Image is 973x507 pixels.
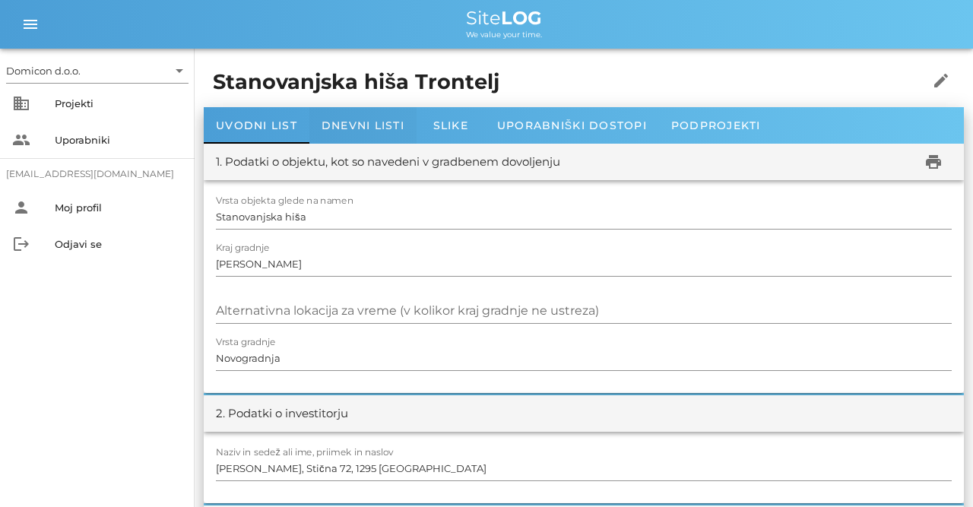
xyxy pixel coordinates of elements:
[497,119,647,132] span: Uporabniški dostopi
[12,198,30,217] i: person
[671,119,761,132] span: Podprojekti
[12,235,30,253] i: logout
[216,195,353,207] label: Vrsta objekta glede na namen
[433,119,468,132] span: Slike
[932,71,950,90] i: edit
[466,7,542,29] span: Site
[170,62,189,80] i: arrow_drop_down
[12,94,30,112] i: business
[216,337,276,348] label: Vrsta gradnje
[12,131,30,149] i: people
[216,242,270,254] label: Kraj gradnje
[924,153,943,171] i: print
[216,447,394,458] label: Naziv in sedež ali ime, priimek in naslov
[216,119,297,132] span: Uvodni list
[55,201,182,214] div: Moj profil
[501,7,542,29] b: LOG
[21,15,40,33] i: menu
[216,405,348,423] div: 2. Podatki o investitorju
[55,238,182,250] div: Odjavi se
[216,154,560,171] div: 1. Podatki o objektu, kot so navedeni v gradbenem dovoljenju
[55,134,182,146] div: Uporabniki
[466,30,542,40] span: We value your time.
[6,59,189,83] div: Domicon d.o.o.
[756,343,973,507] div: Pripomoček za klepet
[6,64,81,78] div: Domicon d.o.o.
[213,67,893,98] h1: Stanovanjska hiša Trontelj
[55,97,182,109] div: Projekti
[322,119,404,132] span: Dnevni listi
[756,343,973,507] iframe: Chat Widget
